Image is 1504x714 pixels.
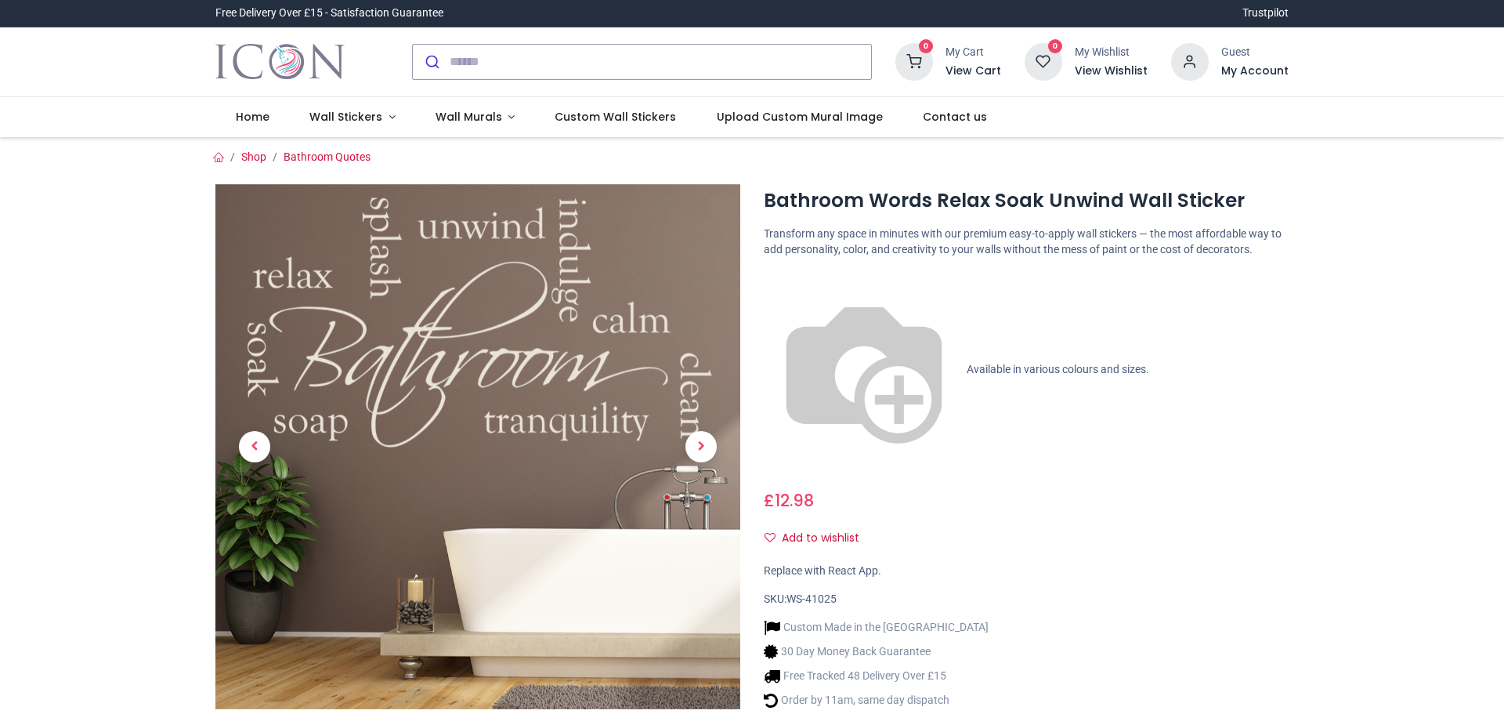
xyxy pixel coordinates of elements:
[919,39,934,54] sup: 0
[662,263,740,630] a: Next
[764,525,873,552] button: Add to wishlistAdd to wishlist
[685,431,717,462] span: Next
[215,184,740,709] img: Bathroom Words Relax Soak Unwind Wall Sticker
[764,592,1289,607] div: SKU:
[1048,39,1063,54] sup: 0
[309,109,382,125] span: Wall Stickers
[555,109,676,125] span: Custom Wall Stickers
[764,564,1289,579] div: Replace with React App.
[1242,5,1289,21] a: Trustpilot
[945,63,1001,79] a: View Cart
[945,45,1001,60] div: My Cart
[1221,63,1289,79] a: My Account
[1025,54,1062,67] a: 0
[764,270,964,470] img: color-wheel.png
[764,643,989,660] li: 30 Day Money Back Guarantee
[923,109,987,125] span: Contact us
[764,187,1289,214] h1: Bathroom Words Relax Soak Unwind Wall Sticker
[284,150,371,163] a: Bathroom Quotes
[764,227,1289,257] p: Transform any space in minutes with our premium easy-to-apply wall stickers — the most affordable...
[289,97,415,138] a: Wall Stickers
[215,40,345,84] img: Icon Wall Stickers
[764,692,989,709] li: Order by 11am, same day dispatch
[413,45,450,79] button: Submit
[764,668,989,684] li: Free Tracked 48 Delivery Over £15
[1075,63,1148,79] a: View Wishlist
[895,54,933,67] a: 0
[236,109,269,125] span: Home
[215,40,345,84] a: Logo of Icon Wall Stickers
[215,5,443,21] div: Free Delivery Over £15 - Satisfaction Guarantee
[967,363,1149,375] span: Available in various colours and sizes.
[239,431,270,462] span: Previous
[775,489,814,512] span: 12.98
[765,532,775,543] i: Add to wishlist
[764,489,814,512] span: £
[241,150,266,163] a: Shop
[717,109,883,125] span: Upload Custom Mural Image
[786,593,837,605] span: WS-41025
[215,263,294,630] a: Previous
[1075,45,1148,60] div: My Wishlist
[415,97,535,138] a: Wall Murals
[1221,45,1289,60] div: Guest
[436,109,502,125] span: Wall Murals
[764,619,989,636] li: Custom Made in the [GEOGRAPHIC_DATA]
